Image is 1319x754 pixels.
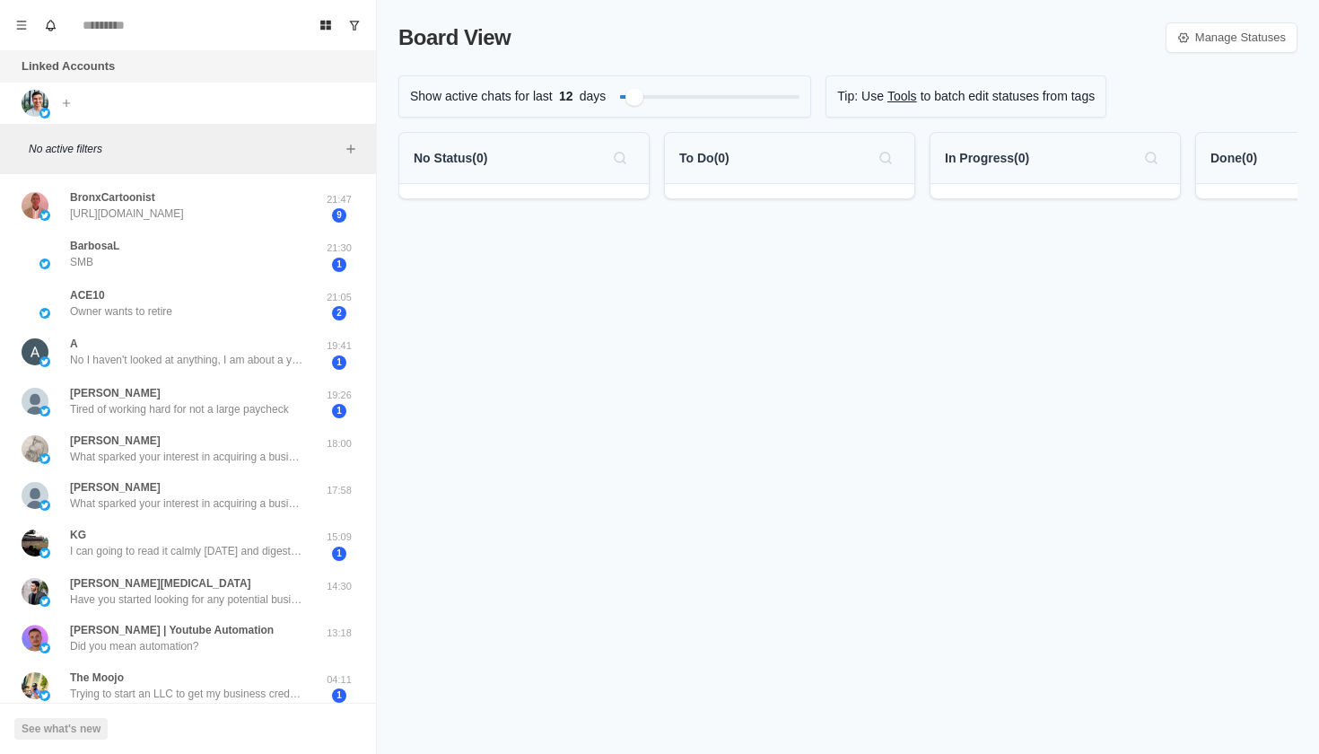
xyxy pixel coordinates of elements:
[70,433,161,449] p: [PERSON_NAME]
[70,254,93,270] p: SMB
[317,530,362,545] p: 15:09
[39,259,50,269] img: picture
[22,388,48,415] img: picture
[332,547,346,561] span: 1
[580,87,607,106] p: days
[39,500,50,511] img: picture
[29,141,340,157] p: No active filters
[22,530,48,557] img: picture
[332,258,346,272] span: 1
[22,482,48,509] img: picture
[39,308,50,319] img: picture
[39,210,50,221] img: picture
[36,11,65,39] button: Notifications
[70,638,198,654] p: Did you mean automation?
[332,306,346,320] span: 2
[39,548,50,558] img: picture
[70,479,161,495] p: [PERSON_NAME]
[317,579,362,594] p: 14:30
[22,435,48,462] img: picture
[679,149,729,168] p: To Do ( 0 )
[332,404,346,418] span: 1
[70,352,303,368] p: No I haven't looked at anything, I am about a year out from pulling the trigger on anything
[317,338,362,354] p: 19:41
[22,625,48,652] img: picture
[871,144,900,172] button: Search
[70,385,161,401] p: [PERSON_NAME]
[39,356,50,367] img: picture
[39,108,50,118] img: picture
[837,87,884,106] p: Tip: Use
[945,149,1029,168] p: In Progress ( 0 )
[332,355,346,370] span: 1
[70,189,155,206] p: BronxCartoonist
[39,453,50,464] img: picture
[22,338,48,365] img: picture
[70,336,78,352] p: A
[414,149,487,168] p: No Status ( 0 )
[22,192,48,219] img: picture
[22,90,48,117] img: picture
[317,192,362,207] p: 21:47
[410,87,553,106] p: Show active chats for last
[340,11,369,39] button: Show unread conversations
[317,672,362,688] p: 04:11
[70,543,303,559] p: I can going to read it calmly [DATE] and digest it . Seems like a very good roadmap .
[1166,22,1297,53] a: Manage Statuses
[70,303,172,320] p: Owner wants to retire
[332,688,346,703] span: 1
[70,401,289,417] p: Tired of working hard for not a large paycheck
[70,527,86,543] p: KG
[7,11,36,39] button: Menu
[398,22,511,54] p: Board View
[317,483,362,498] p: 17:58
[921,87,1096,106] p: to batch edit statuses from tags
[70,670,124,686] p: The Moojo
[70,449,303,465] p: What sparked your interest in acquiring a business, and where are you located? I might be able to...
[56,92,77,114] button: Add account
[1137,144,1166,172] button: Search
[317,290,362,305] p: 21:05
[70,495,303,512] p: What sparked your interest in acquiring a business, and where are you located? I might be able to...
[70,622,274,638] p: [PERSON_NAME] | Youtube Automation
[606,144,634,172] button: Search
[70,686,303,702] p: Trying to start an LLC to get my business credentials and then getting 2-3 vending machines. Do t...
[39,406,50,416] img: picture
[1210,149,1257,168] p: Done ( 0 )
[70,206,184,222] p: [URL][DOMAIN_NAME]
[70,287,105,303] p: ACE10
[22,57,115,75] p: Linked Accounts
[332,208,346,223] span: 9
[317,436,362,452] p: 18:00
[317,241,362,256] p: 21:30
[70,238,119,254] p: BarbosaL
[311,11,340,39] button: Board View
[39,643,50,653] img: picture
[317,626,362,641] p: 13:18
[14,718,108,740] button: See what's new
[317,388,362,403] p: 19:26
[22,578,48,605] img: picture
[70,592,303,608] p: Have you started looking for any potential businesses to acquire yet?
[39,690,50,701] img: picture
[340,138,362,160] button: Add filters
[70,575,251,592] p: [PERSON_NAME][MEDICAL_DATA]
[39,596,50,607] img: picture
[887,87,917,106] a: Tools
[553,87,580,106] span: 12
[22,672,48,699] img: picture
[625,88,643,106] div: Filter by activity days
